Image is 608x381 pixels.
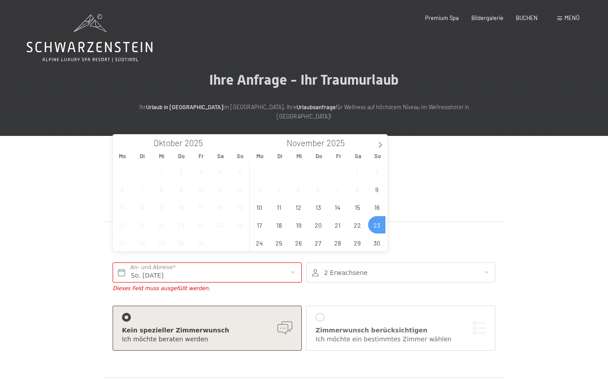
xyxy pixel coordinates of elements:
span: Oktober 22, 2025 [153,216,170,234]
div: Ich möchte beraten werden [122,335,292,344]
span: So [231,153,250,159]
span: November 7, 2025 [329,180,346,198]
strong: Urlaub in [GEOGRAPHIC_DATA] [146,103,223,111]
span: Fr [329,153,349,159]
span: Oktober 16, 2025 [172,198,190,216]
span: Oktober 21, 2025 [133,216,150,234]
span: Oktober 25, 2025 [211,216,229,234]
span: Di [270,153,289,159]
div: Dieses Feld muss ausgefüllt werden. [113,285,302,292]
strong: Urlaubsanfrage [296,103,336,111]
input: Year [324,138,354,148]
span: November 27, 2025 [309,234,327,251]
span: Oktober 2, 2025 [172,163,190,180]
span: November 19, 2025 [290,216,307,234]
span: Oktober 31, 2025 [192,234,209,251]
span: Sa [349,153,368,159]
span: Oktober 18, 2025 [211,198,229,216]
span: Oktober [154,139,182,147]
span: November 4, 2025 [270,180,288,198]
span: So [368,153,388,159]
span: Oktober 9, 2025 [172,180,190,198]
a: BUCHEN [516,14,538,21]
span: November 25, 2025 [270,234,288,251]
span: November 12, 2025 [290,198,307,216]
span: November 9, 2025 [368,180,385,198]
span: Oktober 13, 2025 [113,198,131,216]
span: Do [171,153,191,159]
span: November 23, 2025 [368,216,385,234]
span: November 14, 2025 [329,198,346,216]
span: Oktober 7, 2025 [133,180,150,198]
span: Oktober 30, 2025 [172,234,190,251]
span: Oktober 28, 2025 [133,234,150,251]
span: November 16, 2025 [368,198,385,216]
span: Oktober 6, 2025 [113,180,131,198]
span: Oktober 29, 2025 [153,234,170,251]
span: Mi [289,153,309,159]
span: November 18, 2025 [270,216,288,234]
span: November 28, 2025 [329,234,346,251]
span: November 17, 2025 [251,216,268,234]
span: Oktober 17, 2025 [192,198,209,216]
span: Mo [113,153,132,159]
span: November 8, 2025 [349,180,366,198]
span: Do [309,153,328,159]
div: Zimmerwunsch berücksichtigen [316,326,486,335]
span: Oktober 5, 2025 [231,163,248,180]
span: Mi [152,153,171,159]
span: Oktober 23, 2025 [172,216,190,234]
span: Oktober 24, 2025 [192,216,209,234]
span: Oktober 20, 2025 [113,216,131,234]
span: November [287,139,324,147]
span: Oktober 8, 2025 [153,180,170,198]
span: November 20, 2025 [309,216,327,234]
span: November 11, 2025 [270,198,288,216]
div: Ich möchte ein bestimmtes Zimmer wählen [316,335,486,344]
span: Di [132,153,152,159]
span: November 2, 2025 [368,163,385,180]
input: Year [182,138,212,148]
a: Premium Spa [425,14,459,21]
span: November 3, 2025 [251,180,268,198]
span: November 29, 2025 [349,234,366,251]
p: Ihr im [GEOGRAPHIC_DATA]. Ihre für Wellness auf höchstem Niveau im Wellnesshotel in [GEOGRAPHIC_D... [126,102,482,121]
a: Bildergalerie [471,14,503,21]
span: November 30, 2025 [368,234,385,251]
span: November 22, 2025 [349,216,366,234]
span: November 1, 2025 [349,163,366,180]
span: Oktober 12, 2025 [231,180,248,198]
span: November 21, 2025 [329,216,346,234]
span: November 26, 2025 [290,234,307,251]
span: Oktober 19, 2025 [231,198,248,216]
span: November 15, 2025 [349,198,366,216]
span: Oktober 1, 2025 [153,163,170,180]
span: Oktober 14, 2025 [133,198,150,216]
span: Oktober 3, 2025 [192,163,209,180]
span: Oktober 4, 2025 [211,163,229,180]
span: Oktober 10, 2025 [192,180,209,198]
span: November 6, 2025 [309,180,327,198]
span: Oktober 11, 2025 [211,180,229,198]
span: Mo [250,153,270,159]
span: Oktober 27, 2025 [113,234,131,251]
span: Menü [564,14,580,21]
span: Oktober 15, 2025 [153,198,170,216]
span: Sa [211,153,231,159]
span: November 24, 2025 [251,234,268,251]
div: Kein spezieller Zimmerwunsch [122,326,292,335]
span: Fr [191,153,211,159]
span: November 10, 2025 [251,198,268,216]
span: November 5, 2025 [290,180,307,198]
span: November 13, 2025 [309,198,327,216]
span: Ihre Anfrage - Ihr Traumurlaub [209,71,399,88]
span: Oktober 26, 2025 [231,216,248,234]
